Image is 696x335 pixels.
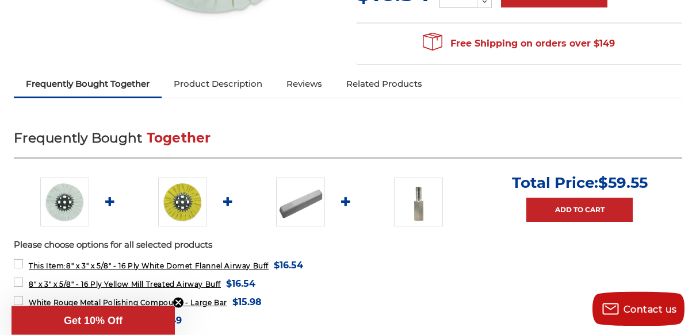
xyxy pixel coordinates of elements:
span: Together [147,130,211,147]
a: Add to Cart [526,198,633,222]
span: 8" x 3" x 5/8" - 16 Ply Yellow Mill Treated Airway Buff [29,280,221,289]
div: Get 10% OffClose teaser [12,306,175,335]
p: Total Price: [512,174,648,192]
span: $15.98 [232,295,262,310]
a: Reviews [274,72,334,97]
span: Contact us [624,304,677,315]
span: Get 10% Off [64,315,123,326]
a: Related Products [334,72,434,97]
span: 8" x 3" x 5/8" - 16 Ply White Domet Flannel Airway Buff [29,262,269,271]
span: Free Shipping on orders over $149 [423,33,615,56]
span: $59.55 [598,174,648,192]
span: $16.54 [226,276,255,292]
strong: This Item: [29,262,66,271]
span: Frequently Bought [14,130,142,147]
button: Contact us [592,292,684,326]
span: $16.54 [274,258,303,274]
img: 8 inch white domet flannel airway buffing wheel [40,178,89,227]
p: Please choose options for all selected products [14,239,682,252]
button: Close teaser [173,297,184,309]
a: Frequently Bought Together [14,72,162,97]
span: White Rouge Metal Polishing Compound - Large Bar [29,299,227,307]
a: Product Description [162,72,274,97]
